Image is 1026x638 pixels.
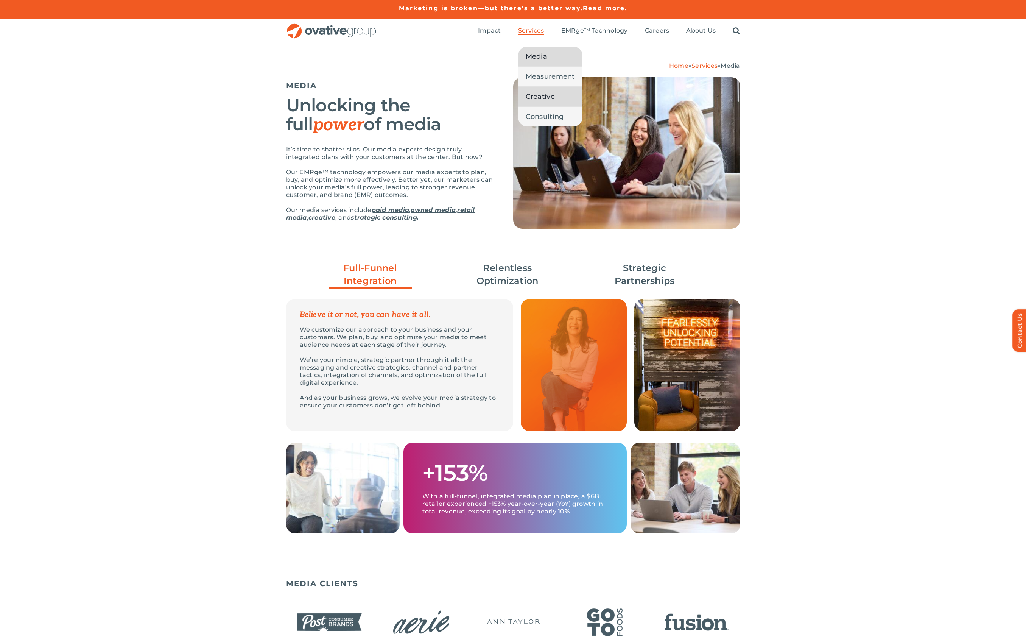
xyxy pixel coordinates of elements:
span: » » [669,62,740,69]
span: Creative [526,91,555,102]
p: Our media services include , , , , and [286,206,494,222]
span: Careers [645,27,669,34]
ul: Post Filters [286,258,740,291]
em: power [313,114,364,136]
img: Media – Grid 2 [286,443,400,533]
a: Impact [478,27,501,35]
a: EMRge™ Technology [561,27,628,35]
h5: MEDIA [286,81,494,90]
img: Media – Grid 1 [634,299,740,431]
a: Search [733,27,740,35]
a: retail media [286,206,475,221]
p: With a full-funnel, integrated media plan in place, a $6B+ retailer experienced +153% year-over-y... [422,485,608,515]
img: Media – Grid Quote 1 [521,299,627,431]
p: We customize our approach to your business and your customers. We plan, buy, and optimize your me... [300,326,500,349]
a: Careers [645,27,669,35]
a: Home [669,62,688,69]
img: Media – Hero [513,77,740,229]
h1: +153% [422,461,488,485]
a: Strategic Partnerships [603,262,686,287]
a: strategic consulting. [351,214,419,221]
span: Consulting [526,111,564,122]
p: We’re your nimble, strategic partner through it all: the messaging and creative strategies, chann... [300,356,500,387]
a: Marketing is broken—but there’s a better way. [399,5,583,12]
p: And as your business grows, we evolve your media strategy to ensure your customers don’t get left... [300,394,500,409]
a: creative [308,214,335,221]
span: Media [526,51,547,62]
p: Believe it or not, you can have it all. [300,311,500,318]
a: Measurement [518,67,582,86]
span: Impact [478,27,501,34]
span: Services [518,27,544,34]
span: EMRge™ Technology [561,27,628,34]
a: Creative [518,87,582,106]
h2: Unlocking the full of media [286,96,494,134]
a: Consulting [518,107,582,126]
p: Our EMRge™ technology empowers our media experts to plan, buy, and optimize more effectively. Bet... [286,168,494,199]
span: Measurement [526,71,575,82]
a: Full-Funnel Integration [329,262,412,291]
a: Media [518,47,582,66]
a: Services [691,62,718,69]
a: owned media [411,206,456,214]
span: About Us [686,27,716,34]
p: It’s time to shatter silos. Our media experts design truly integrated plans with your customers a... [286,146,494,161]
a: paid media [372,206,409,214]
a: Services [518,27,544,35]
a: Read more. [583,5,627,12]
a: OG_Full_horizontal_RGB [286,23,377,30]
h5: MEDIA CLIENTS [286,579,740,588]
a: Relentless Optimization [466,262,549,287]
a: About Us [686,27,716,35]
span: Media [721,62,740,69]
nav: Menu [478,19,740,43]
